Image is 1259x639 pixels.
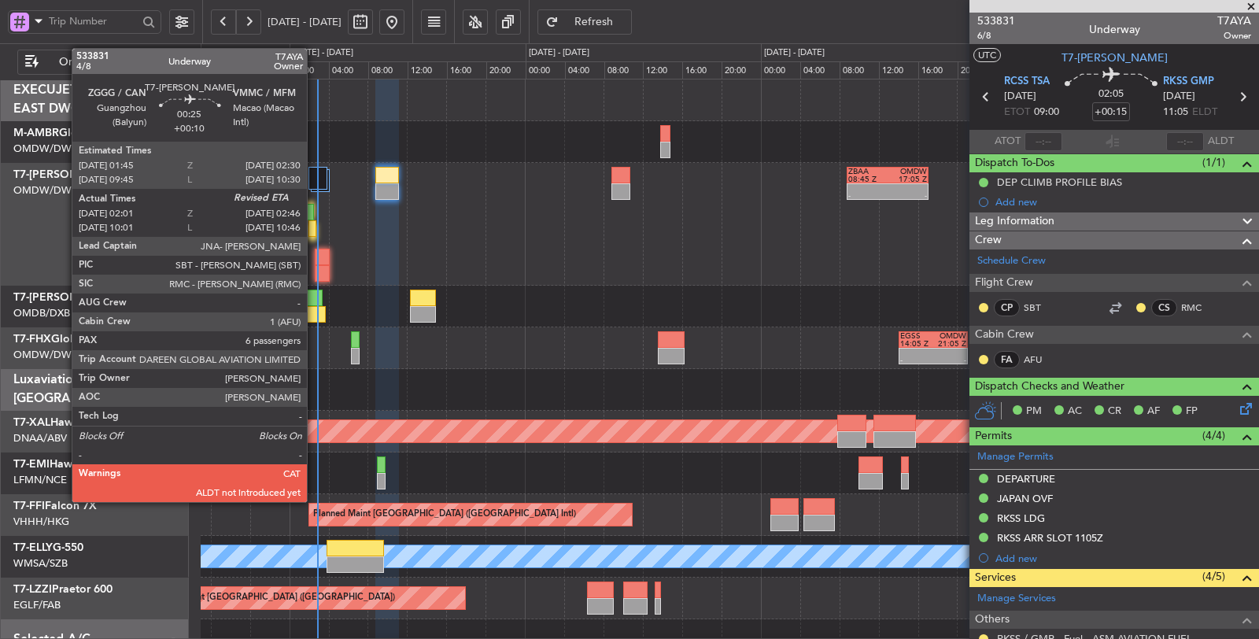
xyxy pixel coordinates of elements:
[995,195,1251,209] div: Add new
[997,512,1045,525] div: RKSS LDG
[977,13,1015,29] span: 533831
[17,50,171,75] button: Only With Activity
[977,591,1056,607] a: Manage Services
[1202,154,1225,171] span: (1/1)
[526,61,565,80] div: 00:00
[1024,353,1059,367] a: AFU
[447,61,486,80] div: 16:00
[975,154,1054,172] span: Dispatch To-Dos
[290,61,329,80] div: 00:00
[975,378,1124,396] span: Dispatch Checks and Weather
[13,127,123,139] a: M-AMBRGlobal 5000
[1034,105,1059,120] span: 09:00
[13,417,127,428] a: T7-XALHawker 850XP
[13,292,184,303] a: T7-[PERSON_NAME]Global 6000
[13,169,184,180] a: T7-[PERSON_NAME]Global 7500
[975,611,1010,629] span: Others
[900,340,933,348] div: 14:05 Z
[1025,132,1062,151] input: --:--
[565,61,604,80] div: 04:00
[682,61,722,80] div: 16:00
[1089,21,1140,38] div: Underway
[1181,301,1217,315] a: RMC
[975,427,1012,445] span: Permits
[840,61,879,80] div: 08:00
[13,334,51,345] span: T7-FHX
[1151,299,1177,316] div: CS
[13,127,59,139] span: M-AMBR
[13,584,52,595] span: T7-LZZI
[933,332,966,340] div: OMDW
[800,61,840,80] div: 04:00
[42,57,165,68] span: Only With Activity
[995,134,1021,150] span: ATOT
[13,515,69,529] a: VHHH/HKG
[368,61,408,80] div: 08:00
[848,175,888,183] div: 08:45 Z
[408,61,447,80] div: 12:00
[604,61,644,80] div: 08:00
[211,61,250,80] div: 16:00
[313,503,576,526] div: Planned Maint [GEOGRAPHIC_DATA] ([GEOGRAPHIC_DATA] Intl)
[537,9,632,35] button: Refresh
[995,552,1251,565] div: Add new
[918,61,958,80] div: 16:00
[1068,404,1082,419] span: AC
[13,556,68,571] a: WMSA/SZB
[1024,301,1059,315] a: SBT
[1217,13,1251,29] span: T7AYA
[900,332,933,340] div: EGSS
[1004,74,1050,90] span: RCSS TSA
[764,46,825,60] div: [DATE] - [DATE]
[13,306,70,320] a: OMDB/DXB
[136,586,395,610] div: Unplanned Maint [GEOGRAPHIC_DATA] ([GEOGRAPHIC_DATA])
[643,61,682,80] div: 12:00
[1163,74,1214,90] span: RKSS GMP
[997,175,1122,189] div: DEP CLIMB PROFILE BIAS
[13,183,79,198] a: OMDW/DWC
[933,340,966,348] div: 21:05 Z
[1026,404,1042,419] span: PM
[13,169,120,180] span: T7-[PERSON_NAME]
[997,492,1053,505] div: JAPAN OVF
[1163,105,1188,120] span: 11:05
[13,348,79,362] a: OMDW/DWC
[900,356,933,364] div: -
[975,569,1016,587] span: Services
[13,500,97,512] a: T7-FFIFalcon 7X
[1108,404,1121,419] span: CR
[888,192,927,200] div: -
[958,61,997,80] div: 20:00
[975,326,1034,344] span: Cabin Crew
[975,231,1002,249] span: Crew
[13,417,50,428] span: T7-XAL
[13,459,126,470] a: T7-EMIHawker 900XP
[13,500,45,512] span: T7-FFI
[994,299,1020,316] div: CP
[1061,50,1168,66] span: T7-[PERSON_NAME]
[1202,427,1225,444] span: (4/4)
[486,61,526,80] div: 20:00
[977,253,1046,269] a: Schedule Crew
[977,449,1054,465] a: Manage Permits
[1217,29,1251,42] span: Owner
[562,17,626,28] span: Refresh
[977,29,1015,42] span: 6/8
[973,48,1001,62] button: UTC
[49,9,138,33] input: Trip Number
[848,192,888,200] div: -
[13,142,79,156] a: OMDW/DWC
[997,472,1055,486] div: DEPARTURE
[13,473,67,487] a: LFMN/NCE
[761,61,800,80] div: 00:00
[13,584,113,595] a: T7-LZZIPraetor 600
[1202,568,1225,585] span: (4/5)
[879,61,918,80] div: 12:00
[293,46,353,60] div: [DATE] - [DATE]
[1208,134,1234,150] span: ALDT
[994,351,1020,368] div: FA
[13,542,83,553] a: T7-ELLYG-550
[1186,404,1198,419] span: FP
[975,212,1054,231] span: Leg Information
[13,292,120,303] span: T7-[PERSON_NAME]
